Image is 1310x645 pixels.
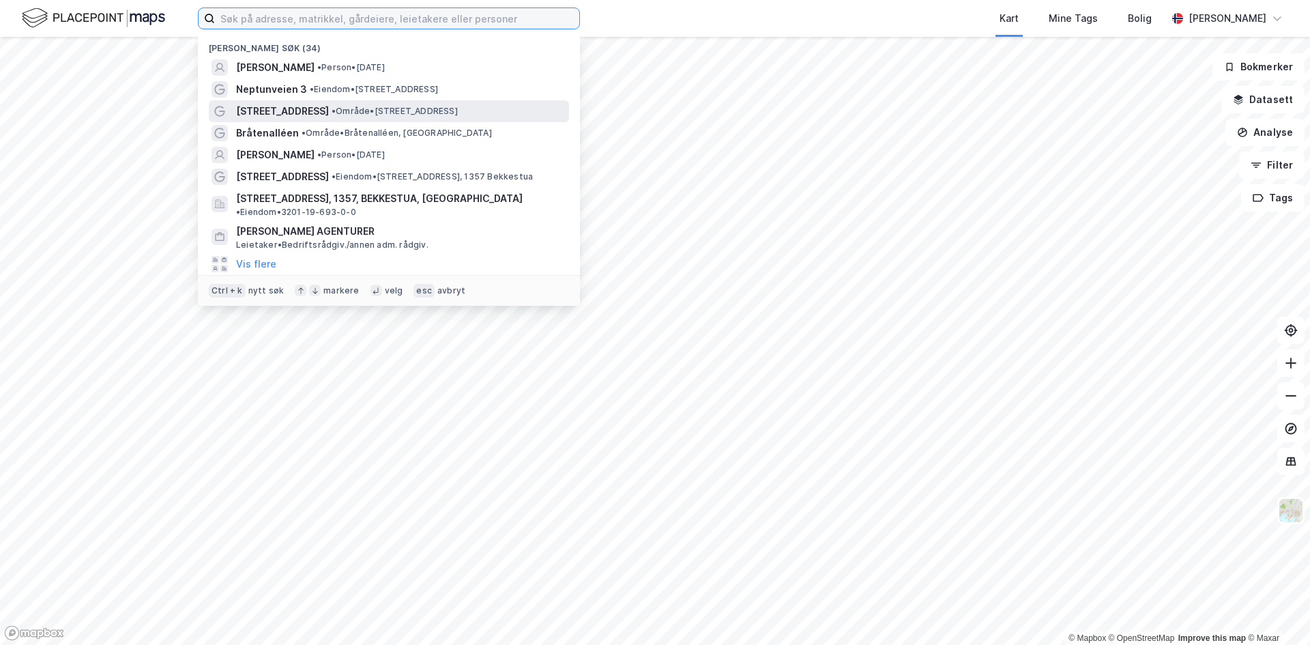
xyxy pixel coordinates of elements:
[302,128,306,138] span: •
[236,223,564,240] span: [PERSON_NAME] AGENTURER
[1049,10,1098,27] div: Mine Tags
[1239,152,1305,179] button: Filter
[1241,184,1305,212] button: Tags
[317,149,385,160] span: Person • [DATE]
[310,84,314,94] span: •
[236,169,329,185] span: [STREET_ADDRESS]
[332,106,336,116] span: •
[1242,579,1310,645] div: Kontrollprogram for chat
[236,240,428,250] span: Leietaker • Bedriftsrådgiv./annen adm. rådgiv.
[1109,633,1175,643] a: OpenStreetMap
[1242,579,1310,645] iframe: Chat Widget
[236,59,315,76] span: [PERSON_NAME]
[236,147,315,163] span: [PERSON_NAME]
[332,106,458,117] span: Område • [STREET_ADDRESS]
[385,285,403,296] div: velg
[413,284,435,298] div: esc
[1128,10,1152,27] div: Bolig
[310,84,438,95] span: Eiendom • [STREET_ADDRESS]
[323,285,359,296] div: markere
[1068,633,1106,643] a: Mapbox
[317,62,385,73] span: Person • [DATE]
[1212,53,1305,81] button: Bokmerker
[302,128,492,139] span: Område • Bråtenalléen, [GEOGRAPHIC_DATA]
[1000,10,1019,27] div: Kart
[317,149,321,160] span: •
[198,32,580,57] div: [PERSON_NAME] søk (34)
[1189,10,1266,27] div: [PERSON_NAME]
[22,6,165,30] img: logo.f888ab2527a4732fd821a326f86c7f29.svg
[236,207,356,218] span: Eiendom • 3201-19-693-0-0
[1178,633,1246,643] a: Improve this map
[236,81,307,98] span: Neptunveien 3
[1278,498,1304,524] img: Z
[332,171,533,182] span: Eiendom • [STREET_ADDRESS], 1357 Bekkestua
[236,190,523,207] span: [STREET_ADDRESS], 1357, BEKKESTUA, [GEOGRAPHIC_DATA]
[215,8,579,29] input: Søk på adresse, matrikkel, gårdeiere, leietakere eller personer
[1221,86,1305,113] button: Datasett
[317,62,321,72] span: •
[437,285,465,296] div: avbryt
[236,103,329,119] span: [STREET_ADDRESS]
[332,171,336,182] span: •
[236,207,240,217] span: •
[1225,119,1305,146] button: Analyse
[248,285,285,296] div: nytt søk
[236,256,276,272] button: Vis flere
[209,284,246,298] div: Ctrl + k
[4,625,64,641] a: Mapbox homepage
[236,125,299,141] span: Bråtenalléen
